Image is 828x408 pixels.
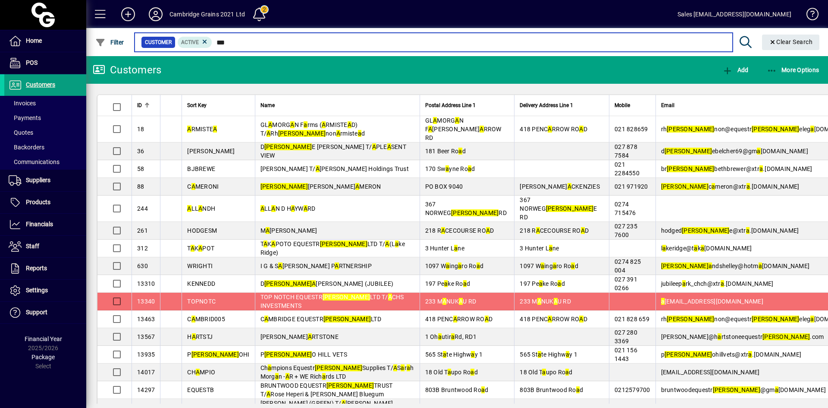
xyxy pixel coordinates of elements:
[667,126,714,133] em: [PERSON_NAME]
[169,7,245,21] div: Cambridge Grains 2021 Ltd
[355,183,359,190] em: A
[26,177,50,183] span: Suppliers
[615,183,648,190] span: 021 971920
[137,316,155,323] span: 13463
[4,170,86,191] a: Suppliers
[9,158,60,165] span: Communications
[661,148,808,155] span: d ebelcher69@gm [DOMAIN_NAME]
[137,298,155,305] span: 13340
[800,2,817,30] a: Knowledge Base
[187,298,216,305] span: TOPNOTC
[260,351,347,358] span: P O HILL VETS
[485,316,489,323] em: A
[453,316,457,323] em: A
[260,240,405,256] span: T K POTO EQUESTR LTD T/ (L ke Ridge)
[271,205,275,212] em: A
[661,227,799,234] span: hodged e@xtr .[DOMAIN_NAME]
[520,316,587,323] span: 418 PENC RROW RO D
[538,351,541,358] em: a
[187,263,213,269] span: WRIGHTI
[615,101,630,110] span: Mobile
[385,240,389,247] em: A
[765,62,822,78] button: More Options
[722,66,748,73] span: Add
[425,101,476,110] span: Postal Address Line 1
[425,263,484,269] span: 1097 W ing ro Ro d
[260,227,317,234] span: M [PERSON_NAME]
[425,369,478,376] span: 18 Old T upo Ro d
[661,165,812,172] span: br bethbrewer@xtr .[DOMAIN_NAME]
[348,121,351,128] em: A
[579,126,583,133] em: A
[4,280,86,301] a: Settings
[178,37,212,48] mat-chip: Activation Status: Active
[137,165,144,172] span: 58
[458,148,462,155] em: a
[553,263,556,269] em: a
[260,205,316,212] span: LL N D H YW RD
[445,165,449,172] em: a
[260,316,381,323] span: C MBRIDGE EQUESTR LTD
[191,245,194,252] em: A
[260,183,381,190] span: [PERSON_NAME] MERON
[446,263,449,269] em: a
[260,294,404,309] span: TOP NOTCH EQUESTR LTD T/ CHS INVESTMENTS
[358,130,361,137] em: a
[748,351,752,358] em: a
[442,298,446,305] em: A
[260,183,308,190] em: [PERSON_NAME]
[661,298,665,305] em: a
[709,263,712,269] em: a
[4,125,86,140] a: Quotes
[260,165,409,172] span: [PERSON_NAME] T/ [PERSON_NAME] Holdings Trust
[810,316,814,323] em: a
[554,298,558,305] em: A
[568,183,571,190] em: A
[263,240,267,247] em: A
[308,333,312,340] em: A
[425,245,464,252] span: 3 Hunter L ne
[667,316,714,323] em: [PERSON_NAME]
[712,183,715,190] em: a
[661,101,674,110] span: Email
[290,121,294,128] em: A
[520,196,597,221] span: 367 NORWEG E RD
[137,263,148,269] span: 630
[454,245,458,252] em: a
[682,280,686,287] em: a
[615,386,650,393] span: 0212579700
[137,101,155,110] div: ID
[455,117,459,124] em: A
[520,101,573,110] span: Delivery Address Line 1
[4,192,86,213] a: Products
[520,126,587,133] span: 418 PENC RROW RO D
[443,351,446,358] em: a
[322,121,326,128] em: A
[615,347,637,362] span: 021 156 1443
[444,280,448,287] em: a
[520,183,600,190] span: [PERSON_NAME] CKENZIES
[4,52,86,74] a: POS
[191,316,195,323] em: A
[767,66,819,73] span: More Options
[187,183,219,190] span: C MERONI
[775,386,778,393] em: a
[720,62,750,78] button: Add
[661,183,709,190] em: [PERSON_NAME]
[264,143,312,150] em: [PERSON_NAME]
[326,382,374,389] em: [PERSON_NAME]
[661,245,752,252] span: l keridge@t k [DOMAIN_NAME]
[548,126,552,133] em: A
[458,263,461,269] em: a
[275,373,279,380] em: a
[267,130,270,137] em: A
[213,126,217,133] em: A
[268,364,271,371] em: a
[520,298,571,305] span: 233 M NUK U RD
[752,316,799,323] em: [PERSON_NAME]
[759,165,763,172] em: a
[425,201,507,216] span: 367 NORWEG RD
[425,280,470,287] span: 197 Pe ke Ro d
[520,245,559,252] span: 3 Hunter L ne
[558,280,561,287] em: a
